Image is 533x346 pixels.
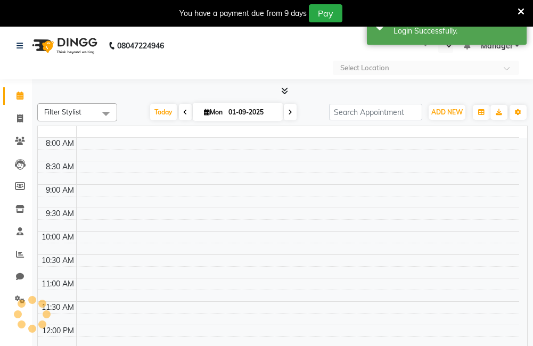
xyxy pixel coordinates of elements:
[44,138,76,149] div: 8:00 AM
[481,40,513,52] span: Manager
[39,255,76,266] div: 10:30 AM
[150,104,177,120] span: Today
[39,278,76,290] div: 11:00 AM
[431,108,463,116] span: ADD NEW
[40,325,76,336] div: 12:00 PM
[27,31,100,61] img: logo
[393,26,519,37] div: Login Successfully.
[117,31,164,61] b: 08047224946
[39,232,76,243] div: 10:00 AM
[44,108,81,116] span: Filter Stylist
[44,161,76,172] div: 8:30 AM
[340,63,389,73] div: Select Location
[309,4,342,22] button: Pay
[44,208,76,219] div: 9:30 AM
[39,302,76,313] div: 11:30 AM
[179,8,307,19] div: You have a payment due from 9 days
[429,105,465,120] button: ADD NEW
[44,185,76,196] div: 9:00 AM
[329,104,422,120] input: Search Appointment
[225,104,278,120] input: 2025-09-01
[201,108,225,116] span: Mon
